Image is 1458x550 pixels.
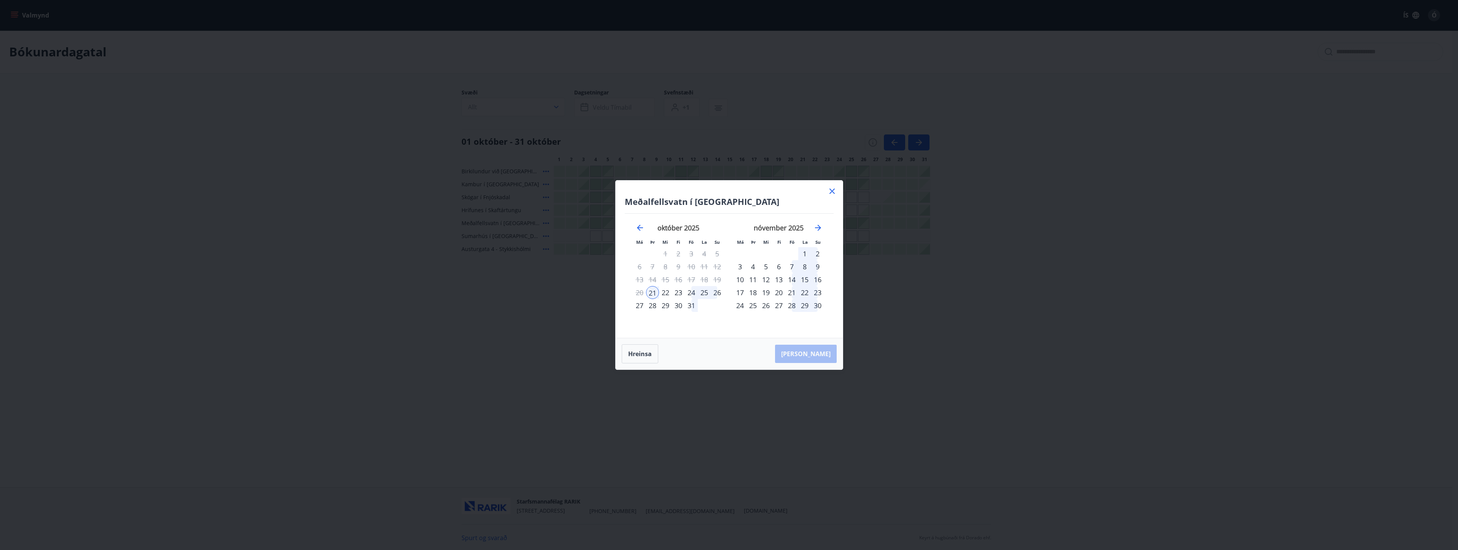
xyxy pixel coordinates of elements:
td: Choose fimmtudagur, 13. nóvember 2025 as your check-out date. It’s available. [772,273,785,286]
td: Choose föstudagur, 31. október 2025 as your check-out date. It’s available. [685,299,698,312]
small: Fö [689,239,694,245]
td: Not available. föstudagur, 10. október 2025 [685,260,698,273]
div: 23 [672,286,685,299]
td: Choose fimmtudagur, 20. nóvember 2025 as your check-out date. It’s available. [772,286,785,299]
td: Not available. fimmtudagur, 2. október 2025 [672,247,685,260]
td: Choose miðvikudagur, 12. nóvember 2025 as your check-out date. It’s available. [759,273,772,286]
td: Choose fimmtudagur, 27. nóvember 2025 as your check-out date. It’s available. [772,299,785,312]
div: 26 [759,299,772,312]
td: Choose laugardagur, 1. nóvember 2025 as your check-out date. It’s available. [798,247,811,260]
div: 16 [811,273,824,286]
div: 28 [646,299,659,312]
td: Choose sunnudagur, 23. nóvember 2025 as your check-out date. It’s available. [811,286,824,299]
td: Choose þriðjudagur, 4. nóvember 2025 as your check-out date. It’s available. [747,260,759,273]
small: Þr [650,239,655,245]
td: Not available. fimmtudagur, 16. október 2025 [672,273,685,286]
td: Not available. sunnudagur, 12. október 2025 [711,260,724,273]
td: Not available. mánudagur, 20. október 2025 [633,286,646,299]
div: Calendar [625,214,834,329]
small: Su [815,239,821,245]
div: 29 [798,299,811,312]
button: Hreinsa [622,344,658,363]
td: Choose föstudagur, 24. október 2025 as your check-out date. It’s available. [685,286,698,299]
td: Choose miðvikudagur, 5. nóvember 2025 as your check-out date. It’s available. [759,260,772,273]
div: 6 [772,260,785,273]
div: 24 [685,286,698,299]
td: Choose fimmtudagur, 6. nóvember 2025 as your check-out date. It’s available. [772,260,785,273]
td: Choose miðvikudagur, 22. október 2025 as your check-out date. It’s available. [659,286,672,299]
td: Choose mánudagur, 10. nóvember 2025 as your check-out date. It’s available. [734,273,747,286]
small: Mi [662,239,668,245]
td: Choose föstudagur, 14. nóvember 2025 as your check-out date. It’s available. [785,273,798,286]
td: Not available. mánudagur, 13. október 2025 [633,273,646,286]
td: Not available. sunnudagur, 5. október 2025 [711,247,724,260]
td: Choose föstudagur, 28. nóvember 2025 as your check-out date. It’s available. [785,299,798,312]
td: Choose sunnudagur, 9. nóvember 2025 as your check-out date. It’s available. [811,260,824,273]
td: Not available. miðvikudagur, 8. október 2025 [659,260,672,273]
td: Choose föstudagur, 7. nóvember 2025 as your check-out date. It’s available. [785,260,798,273]
div: 19 [759,286,772,299]
td: Choose fimmtudagur, 23. október 2025 as your check-out date. It’s available. [672,286,685,299]
td: Choose þriðjudagur, 11. nóvember 2025 as your check-out date. It’s available. [747,273,759,286]
strong: nóvember 2025 [754,223,804,232]
small: Þr [751,239,756,245]
td: Not available. sunnudagur, 19. október 2025 [711,273,724,286]
div: 30 [672,299,685,312]
div: 22 [798,286,811,299]
td: Choose þriðjudagur, 18. nóvember 2025 as your check-out date. It’s available. [747,286,759,299]
div: 18 [747,286,759,299]
td: Not available. laugardagur, 4. október 2025 [698,247,711,260]
td: Choose þriðjudagur, 28. október 2025 as your check-out date. It’s available. [646,299,659,312]
div: 24 [734,299,747,312]
td: Choose laugardagur, 29. nóvember 2025 as your check-out date. It’s available. [798,299,811,312]
strong: október 2025 [657,223,699,232]
div: 27 [633,299,646,312]
h4: Meðalfellsvatn í [GEOGRAPHIC_DATA] [625,196,834,207]
div: 15 [798,273,811,286]
td: Choose sunnudagur, 26. október 2025 as your check-out date. It’s available. [711,286,724,299]
td: Not available. miðvikudagur, 1. október 2025 [659,247,672,260]
td: Choose mánudagur, 24. nóvember 2025 as your check-out date. It’s available. [734,299,747,312]
div: 9 [811,260,824,273]
div: 22 [659,286,672,299]
small: Má [636,239,643,245]
div: 7 [785,260,798,273]
div: 23 [811,286,824,299]
td: Not available. þriðjudagur, 7. október 2025 [646,260,659,273]
div: 14 [785,273,798,286]
small: La [802,239,808,245]
td: Choose þriðjudagur, 25. nóvember 2025 as your check-out date. It’s available. [747,299,759,312]
div: 29 [659,299,672,312]
div: Move backward to switch to the previous month. [635,223,645,232]
td: Not available. föstudagur, 17. október 2025 [685,273,698,286]
div: 5 [759,260,772,273]
td: Choose laugardagur, 15. nóvember 2025 as your check-out date. It’s available. [798,273,811,286]
small: Fi [676,239,680,245]
div: 1 [798,247,811,260]
div: 2 [811,247,824,260]
div: Move forward to switch to the next month. [813,223,823,232]
small: Fi [777,239,781,245]
td: Not available. mánudagur, 6. október 2025 [633,260,646,273]
td: Not available. fimmtudagur, 9. október 2025 [672,260,685,273]
div: 27 [772,299,785,312]
td: Choose mánudagur, 17. nóvember 2025 as your check-out date. It’s available. [734,286,747,299]
div: 21 [646,286,659,299]
div: 28 [785,299,798,312]
div: 17 [734,286,747,299]
td: Choose miðvikudagur, 29. október 2025 as your check-out date. It’s available. [659,299,672,312]
small: Su [715,239,720,245]
td: Choose miðvikudagur, 19. nóvember 2025 as your check-out date. It’s available. [759,286,772,299]
div: 25 [747,299,759,312]
div: 31 [685,299,698,312]
td: Choose sunnudagur, 16. nóvember 2025 as your check-out date. It’s available. [811,273,824,286]
small: Mi [763,239,769,245]
td: Not available. föstudagur, 3. október 2025 [685,247,698,260]
small: Má [737,239,744,245]
td: Choose sunnudagur, 2. nóvember 2025 as your check-out date. It’s available. [811,247,824,260]
div: 21 [785,286,798,299]
div: 8 [798,260,811,273]
td: Not available. laugardagur, 11. október 2025 [698,260,711,273]
td: Choose miðvikudagur, 26. nóvember 2025 as your check-out date. It’s available. [759,299,772,312]
div: 4 [747,260,759,273]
